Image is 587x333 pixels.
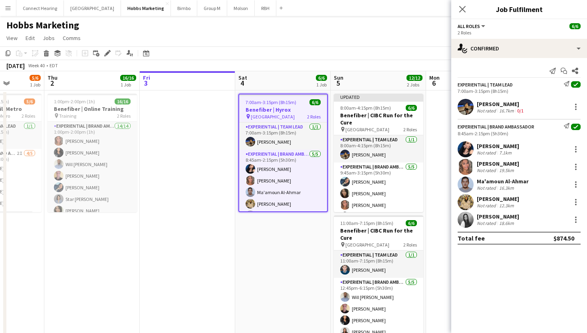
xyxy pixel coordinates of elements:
[477,100,525,108] div: [PERSON_NAME]
[115,98,131,104] span: 16/16
[334,94,423,212] app-job-card: Updated8:00am-4:15pm (8h15m)6/6Benefiber | CIBC Run for the Cure [GEOGRAPHIC_DATA]2 RolesExperien...
[238,74,247,81] span: Sat
[239,150,327,223] app-card-role: Experiential | Brand Ambassador5/58:45am-2:15pm (5h30m)[PERSON_NAME][PERSON_NAME]Ma'amoun Al-Ahma...
[334,227,423,241] h3: Benefiber | CIBC Run for the Cure
[246,99,296,105] span: 7:00am-3:15pm (8h15m)
[334,94,423,100] div: Updated
[451,39,587,58] div: Confirmed
[498,167,516,173] div: 19.5km
[334,112,423,126] h3: Benefiber | CIBC Run for the Cure
[6,34,18,42] span: View
[477,178,529,185] div: Ma'amoun Al-Ahmar
[407,82,422,88] div: 2 Jobs
[30,82,40,88] div: 1 Job
[477,203,498,209] div: Not rated
[403,126,417,132] span: 2 Roles
[40,33,58,43] a: Jobs
[477,213,519,220] div: [PERSON_NAME]
[477,167,498,173] div: Not rated
[458,130,581,136] div: 8:45am-2:15pm (5h30m)
[48,74,58,81] span: Thu
[498,185,516,191] div: 16.3km
[26,34,35,42] span: Edit
[316,75,327,81] span: 6/6
[22,113,35,119] span: 2 Roles
[334,251,423,278] app-card-role: Experiential | Team Lead1/111:00am-7:15pm (8h15m)[PERSON_NAME]
[334,162,423,236] app-card-role: Experiential | Brand Ambassador5/59:45am-3:15pm (5h30m)[PERSON_NAME][PERSON_NAME][PERSON_NAME]
[458,88,581,94] div: 7:00am-3:15pm (8h15m)
[171,0,197,16] button: Bimbo
[477,108,498,114] div: Not rated
[54,98,95,104] span: 1:00pm-2:00pm (1h)
[120,75,136,81] span: 16/16
[59,113,76,119] span: Training
[458,234,485,242] div: Total fee
[334,135,423,162] app-card-role: Experiential | Team Lead1/18:00am-4:15pm (8h15m)[PERSON_NAME]
[117,113,131,119] span: 2 Roles
[333,78,343,88] span: 5
[458,23,486,29] button: All roles
[451,4,587,14] h3: Job Fulfilment
[498,220,516,226] div: 18.6km
[334,74,343,81] span: Sun
[24,98,35,104] span: 5/6
[403,242,417,248] span: 2 Roles
[6,62,25,70] div: [DATE]
[239,122,327,150] app-card-role: Experiential | Team Lead1/17:00am-3:15pm (8h15m)[PERSON_NAME]
[345,126,389,132] span: [GEOGRAPHIC_DATA]
[406,220,417,226] span: 6/6
[477,220,498,226] div: Not rated
[48,105,137,112] h3: Benefiber | Online Training
[498,150,513,156] div: 7.1km
[477,185,498,191] div: Not rated
[517,108,524,114] app-skills-label: 0/1
[227,0,255,16] button: Molson
[59,33,84,43] a: Comms
[458,124,534,130] div: Experiential | Brand Ambassador
[340,105,391,111] span: 8:00am-4:15pm (8h15m)
[3,33,21,43] a: View
[307,114,321,120] span: 2 Roles
[197,0,227,16] button: Group M
[309,99,321,105] span: 6/6
[458,30,581,36] div: 2 Roles
[237,78,247,88] span: 4
[6,19,79,31] h1: Hobbs Marketing
[143,74,150,81] span: Fri
[477,142,519,150] div: [PERSON_NAME]
[407,75,422,81] span: 12/12
[63,34,81,42] span: Comms
[121,0,171,16] button: Hobbs Marketing
[255,0,276,16] button: RBH
[26,62,46,68] span: Week 40
[251,114,295,120] span: [GEOGRAPHIC_DATA]
[340,220,393,226] span: 11:00am-7:15pm (8h15m)
[429,74,440,81] span: Mon
[43,34,55,42] span: Jobs
[498,203,516,209] div: 12.3km
[16,0,64,16] button: Connect Hearing
[238,94,328,212] app-job-card: 7:00am-3:15pm (8h15m)6/6Benefiber | Hyrox [GEOGRAPHIC_DATA]2 RolesExperiential | Team Lead1/17:00...
[428,78,440,88] span: 6
[48,122,137,300] app-card-role: Experiential | Brand Ambassador14/141:00pm-2:00pm (1h)[PERSON_NAME][PERSON_NAME]Will [PERSON_NAME...
[50,62,58,68] div: EDT
[458,82,513,88] div: Experiential | Team Lead
[477,195,519,203] div: [PERSON_NAME]
[477,150,498,156] div: Not rated
[121,82,136,88] div: 1 Job
[239,106,327,113] h3: Benefiber | Hyrox
[345,242,389,248] span: [GEOGRAPHIC_DATA]
[142,78,150,88] span: 3
[46,78,58,88] span: 2
[30,75,41,81] span: 5/6
[569,23,581,29] span: 6/6
[48,94,137,212] app-job-card: 1:00pm-2:00pm (1h)16/16Benefiber | Online Training Training2 RolesExperiential | Brand Ambassador...
[553,234,574,242] div: $874.50
[316,82,327,88] div: 1 Job
[477,160,519,167] div: [PERSON_NAME]
[458,23,480,29] span: All roles
[22,33,38,43] a: Edit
